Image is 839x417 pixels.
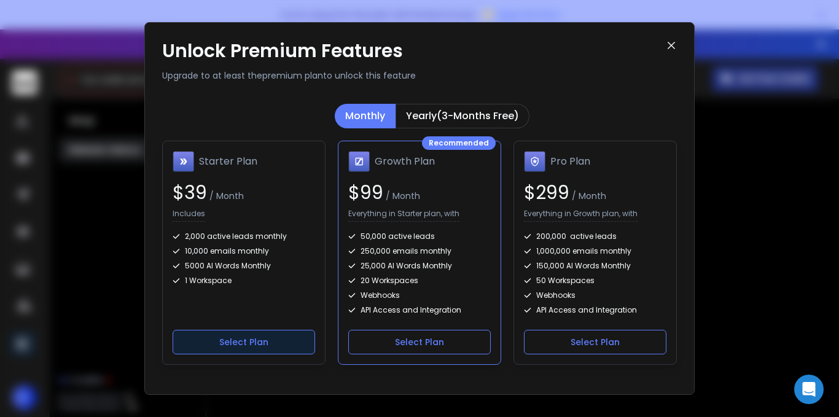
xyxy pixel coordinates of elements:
[524,261,666,271] div: 150,000 AI Words Monthly
[173,151,194,172] img: Starter Plan icon
[162,69,666,82] p: Upgrade to at least the premium plan to unlock this feature
[348,151,370,172] img: Growth Plan icon
[335,104,396,128] button: Monthly
[524,209,638,222] p: Everything in Growth plan, with
[524,276,666,286] div: 50 Workspaces
[524,232,666,241] div: 200,000 active leads
[375,154,435,169] h1: Growth Plan
[162,40,666,62] h1: Unlock Premium Features
[173,232,315,241] div: 2,000 active leads monthly
[199,154,257,169] h1: Starter Plan
[524,151,545,172] img: Pro Plan icon
[348,209,459,222] p: Everything in Starter plan, with
[173,261,315,271] div: 5000 AI Words Monthly
[348,290,491,300] div: Webhooks
[173,179,207,206] span: $ 39
[348,330,491,354] button: Select Plan
[524,179,569,206] span: $ 299
[524,290,666,300] div: Webhooks
[348,305,491,315] div: API Access and Integration
[348,179,383,206] span: $ 99
[348,276,491,286] div: 20 Workspaces
[173,276,315,286] div: 1 Workspace
[173,209,205,222] p: Includes
[348,261,491,271] div: 25,000 AI Words Monthly
[524,330,666,354] button: Select Plan
[794,375,824,404] div: Open Intercom Messenger
[524,246,666,256] div: 1,000,000 emails monthly
[569,190,606,202] span: / Month
[348,246,491,256] div: 250,000 emails monthly
[524,305,666,315] div: API Access and Integration
[422,136,496,150] div: Recommended
[396,104,529,128] button: Yearly(3-Months Free)
[207,190,244,202] span: / Month
[550,154,590,169] h1: Pro Plan
[173,246,315,256] div: 10,000 emails monthly
[173,330,315,354] button: Select Plan
[348,232,491,241] div: 50,000 active leads
[383,190,420,202] span: / Month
